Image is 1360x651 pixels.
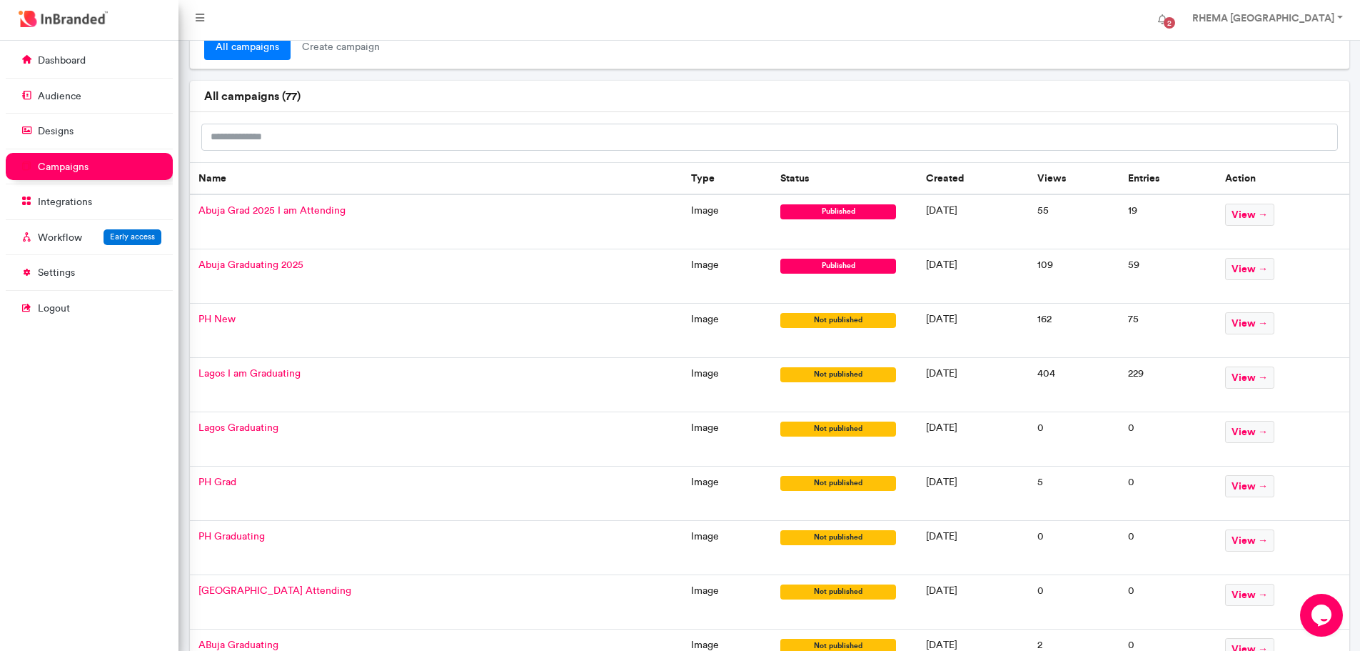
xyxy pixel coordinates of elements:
[917,412,1029,467] td: [DATE]
[1119,194,1217,249] td: 19
[1225,421,1274,443] span: view →
[15,7,111,31] img: InBranded Logo
[198,530,265,542] span: PH Graduating
[1119,412,1217,467] td: 0
[1225,530,1274,552] span: view →
[780,313,896,328] span: not published
[1029,304,1120,358] td: 162
[1300,594,1346,637] iframe: chat widget
[6,153,173,180] a: campaigns
[1225,584,1274,606] span: view →
[780,204,896,219] span: published
[917,162,1029,194] th: Created
[190,162,682,194] th: Name
[6,259,173,286] a: settings
[198,639,278,651] span: ABuja Graduating
[38,231,82,245] p: Workflow
[198,422,278,434] span: Lagos Graduating
[198,204,346,217] span: Abuja Grad 2025 I am Attending
[1029,249,1120,304] td: 109
[1225,367,1274,389] span: view →
[917,521,1029,575] td: [DATE]
[198,259,303,271] span: Abuja Graduating 2025
[780,585,896,600] span: not published
[772,162,917,194] th: Status
[682,521,772,575] td: image
[291,34,391,60] span: create campaign
[682,412,772,467] td: image
[38,302,70,316] p: logout
[38,266,75,280] p: settings
[1029,575,1120,630] td: 0
[682,304,772,358] td: image
[682,358,772,412] td: image
[6,188,173,215] a: integrations
[1119,467,1217,521] td: 0
[917,358,1029,412] td: [DATE]
[780,422,896,437] span: not published
[198,585,351,597] span: [GEOGRAPHIC_DATA] Attending
[1225,475,1274,497] span: view →
[780,530,896,545] span: not published
[38,195,92,209] p: integrations
[204,34,291,60] a: all campaigns
[917,304,1029,358] td: [DATE]
[1164,17,1175,29] span: 2
[917,194,1029,249] td: [DATE]
[6,117,173,144] a: designs
[1029,162,1120,194] th: Views
[682,162,772,194] th: Type
[1217,162,1349,194] th: Action
[780,367,896,382] span: not published
[917,467,1029,521] td: [DATE]
[1029,194,1120,249] td: 55
[38,160,89,174] p: campaigns
[917,575,1029,630] td: [DATE]
[1029,412,1120,467] td: 0
[1119,521,1217,575] td: 0
[1119,358,1217,412] td: 229
[1178,6,1354,34] a: RHEMA [GEOGRAPHIC_DATA]
[1119,249,1217,304] td: 59
[780,476,896,491] span: not published
[917,249,1029,304] td: [DATE]
[780,259,896,274] span: published
[1119,575,1217,630] td: 0
[1029,467,1120,521] td: 5
[682,575,772,630] td: image
[198,476,236,488] span: PH Grad
[1119,162,1217,194] th: Entries
[110,232,155,242] span: Early access
[1029,358,1120,412] td: 404
[38,89,81,104] p: audience
[682,467,772,521] td: image
[204,89,1335,103] h6: all campaigns ( 77 )
[1119,304,1217,358] td: 75
[1192,11,1334,24] strong: RHEMA [GEOGRAPHIC_DATA]
[6,82,173,109] a: audience
[6,224,173,251] a: WorkflowEarly access
[1225,258,1274,280] span: view →
[1029,521,1120,575] td: 0
[1147,6,1178,34] button: 2
[1225,312,1274,334] span: view →
[38,54,86,68] p: dashboard
[198,367,301,379] span: Lagos I am Graduating
[682,249,772,304] td: image
[1225,204,1274,226] span: view →
[682,194,772,249] td: image
[6,46,173,74] a: dashboard
[38,124,74,139] p: designs
[198,313,236,325] span: PH New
